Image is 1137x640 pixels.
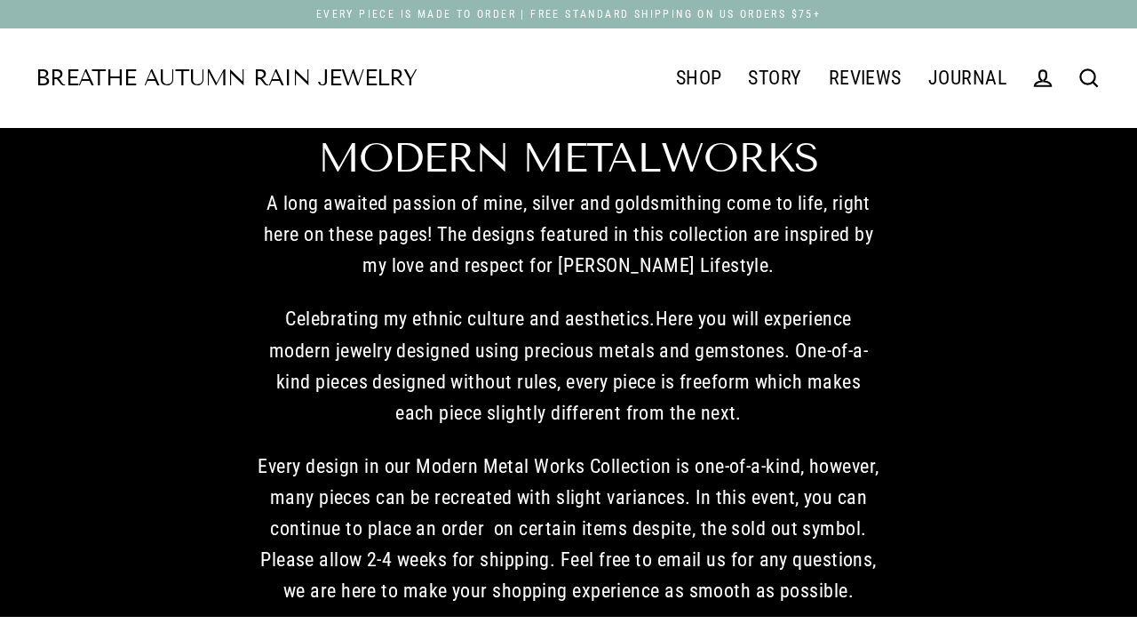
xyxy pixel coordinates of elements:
span: Here you will experience modern jewelry designed using precious metals and gemstones. One-of-a-ki... [269,308,869,423]
a: Breathe Autumn Rain Jewelry [36,68,417,90]
a: SHOP [663,56,735,100]
a: STORY [735,56,815,100]
p: Every design in our Modern Metal Works Collection is one-of-a-kind, however, many pieces can be r... [258,451,879,607]
span: Celebrating my ethnic culture and aesthetics. [285,308,655,330]
h1: Modern Metalworks [258,138,879,179]
span: A long awaited passion of mine, silver and goldsmithing come to life, right here on these pages! ... [264,192,873,276]
a: JOURNAL [915,56,1020,100]
div: Primary [417,55,1020,101]
a: REVIEWS [815,56,915,100]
